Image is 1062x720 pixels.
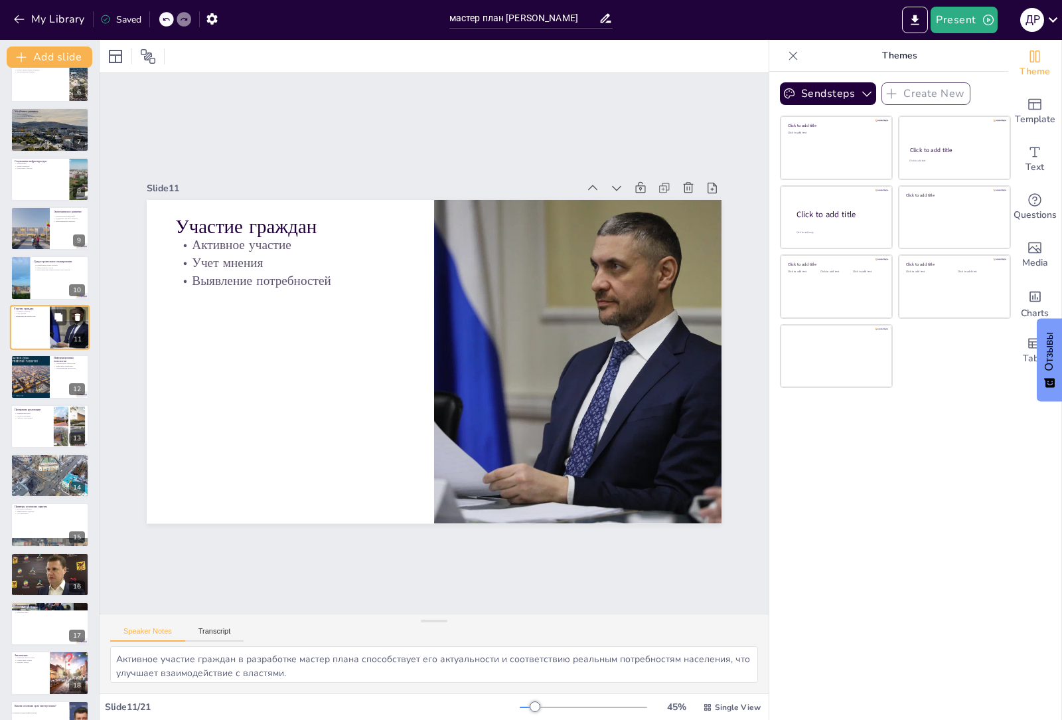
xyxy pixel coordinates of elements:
[931,7,997,33] button: Present
[715,702,761,713] span: Single View
[15,159,66,163] p: Социальная инфраструктура
[15,416,50,419] p: Гибкость программы
[15,167,66,169] p: Культурные объекты
[11,503,89,547] div: 15
[69,679,85,691] div: 18
[73,136,85,148] div: 7
[1020,7,1044,33] button: д р
[105,701,520,713] div: Slide 11 / 21
[15,612,85,614] p: Обратная связь
[1020,64,1050,79] span: Theme
[1008,327,1061,375] div: Add a table
[1008,40,1061,88] div: Change the overall theme
[15,704,66,708] p: Какова основная цель мастер плана?
[11,108,89,151] div: 7
[788,270,818,274] div: Click to add text
[15,510,85,513] p: Эффективные подходы
[70,333,86,345] div: 11
[186,210,416,252] p: Активное участие
[185,228,415,270] p: Учет мнения
[73,185,85,197] div: 8
[15,412,50,414] p: Конкретные шаги
[15,508,85,511] p: Изучение примеров
[14,315,46,317] p: Выявление потребностей
[54,363,85,365] p: Современные технологии
[11,602,89,646] div: 17
[110,646,758,683] textarea: Активное участие граждан в разработке мастер плана способствует его актуальности и соответствию р...
[660,701,692,713] div: 45 %
[105,46,126,67] div: Layout
[73,234,85,246] div: 9
[1022,256,1048,270] span: Media
[15,513,85,515] p: Учет контекста
[69,531,85,543] div: 15
[69,581,85,592] div: 16
[910,146,998,154] div: Click to add title
[14,312,46,315] p: Учет мнения
[15,162,66,165] p: Образование
[1014,208,1057,223] span: Questions
[15,461,85,464] p: Стратегии минимизации
[11,58,89,102] div: 6
[185,627,244,642] button: Transcript
[54,365,85,367] p: Цифровые платформы
[15,560,85,563] p: Увеличение инвестиций
[1008,279,1061,327] div: Add charts and graphs
[15,505,85,509] p: Примеры успешных практик
[54,210,85,214] p: Экономическое развитие
[796,209,881,221] div: Click to add title
[140,48,156,64] span: Position
[11,454,89,497] div: 14
[69,482,85,494] div: 14
[69,630,85,642] div: 17
[11,405,89,448] div: 13
[73,86,85,98] div: 6
[13,712,68,713] span: Улучшение городской инфраструктуры
[15,458,85,461] p: Анализ рисков
[906,192,1001,197] div: Click to add title
[15,653,46,657] p: Заключение
[69,432,85,444] div: 13
[1008,135,1061,183] div: Add text boxes
[1008,231,1061,279] div: Add images, graphics, shapes or video
[183,246,413,288] p: Выявление потребностей
[50,309,66,325] button: Duplicate Slide
[54,220,85,223] p: Инновационные проекты
[1021,306,1049,321] span: Charts
[780,82,876,105] button: Sendsteps
[15,118,85,120] p: Комплексный подход
[34,266,85,268] p: Общественные услуги
[54,367,85,370] p: Автоматизация процессов
[804,40,995,72] p: Themes
[15,71,66,74] p: Экологические аспекты
[853,270,883,274] div: Click to add text
[100,13,141,26] div: Saved
[15,115,85,118] p: Долгосрочная жизнеспособность
[11,651,89,695] div: 18
[15,414,50,417] p: Сроки реализации
[15,557,85,560] p: Улучшение качества жизни
[906,270,948,274] div: Click to add text
[1020,8,1044,32] div: д р
[11,355,89,399] div: 12
[449,9,599,28] input: Insert title
[54,217,85,220] p: Поддержка местного бизнеса
[11,157,89,201] div: 8
[7,46,92,68] button: Add slide
[34,264,85,266] p: Комфортные жилые районы
[1015,112,1055,127] span: Template
[15,656,46,659] p: Важность мастер плана
[15,110,85,114] p: Устойчивое развитие
[188,187,419,238] p: Участие граждан
[110,627,185,642] button: Speaker Notes
[15,658,46,661] p: Совместные усилия
[820,270,850,274] div: Click to add text
[15,661,46,664] p: Будущее города
[1008,88,1061,135] div: Add ready made slides
[15,562,85,565] p: Развитие инфраструктуры
[54,215,85,218] p: Привлечение инвестиций
[15,456,85,460] p: Оценка рисков
[34,268,85,271] p: Проектирование общественных пространств
[11,256,89,300] div: 10
[788,132,883,135] div: Click to add text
